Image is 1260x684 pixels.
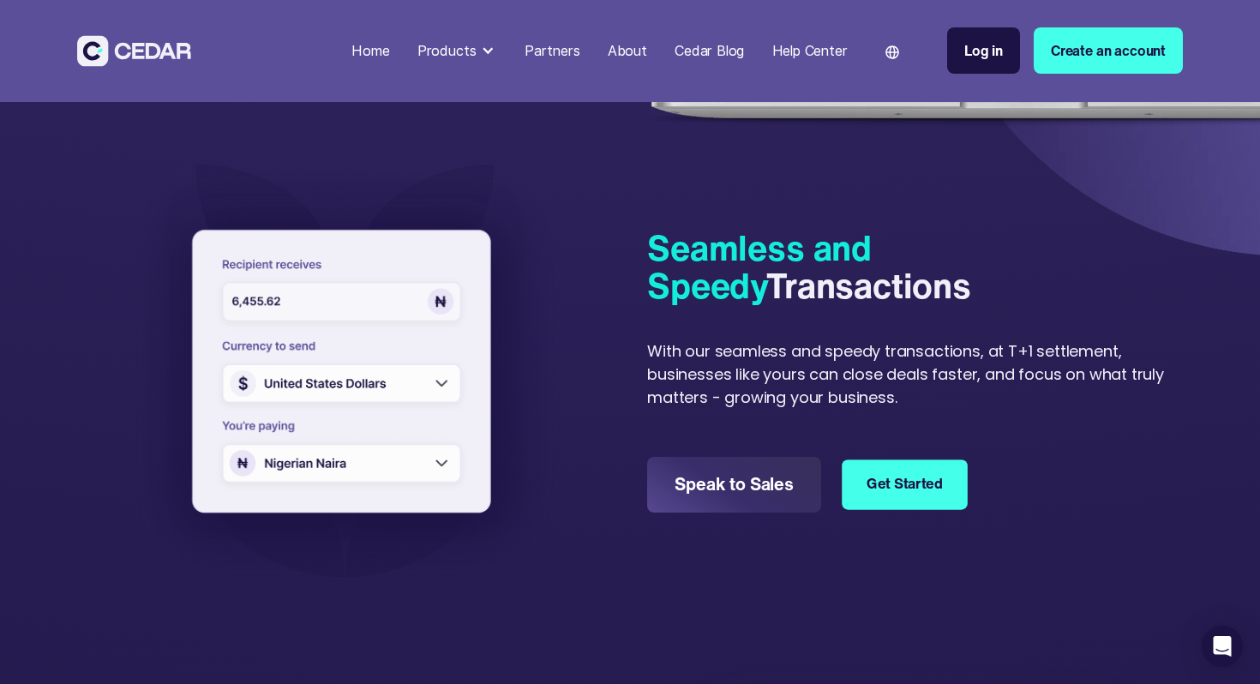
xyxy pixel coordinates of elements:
span: Seamless and Speedy [647,222,872,311]
a: Partners [518,32,587,69]
a: Speak to Sales [647,457,821,513]
div: Home [351,40,389,61]
a: Get Started [842,460,967,510]
h4: Transactions [647,229,1183,305]
div: About [608,40,647,61]
a: Help Center [765,32,855,69]
a: Cedar Blog [668,32,751,69]
div: Products [417,40,477,61]
div: Products [411,33,504,68]
div: Open Intercom Messenger [1202,626,1243,667]
a: Log in [947,27,1020,74]
div: Log in [964,40,1003,61]
div: Partners [525,40,580,61]
a: Create an account [1034,27,1183,74]
a: Home [345,32,396,69]
img: world icon [885,45,899,59]
a: About [601,32,654,69]
div: Help Center [772,40,848,61]
div: With our seamless and speedy transactions, at T+1 settlement, businesses like yours can close dea... [647,339,1183,409]
div: Cedar Blog [675,40,744,61]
